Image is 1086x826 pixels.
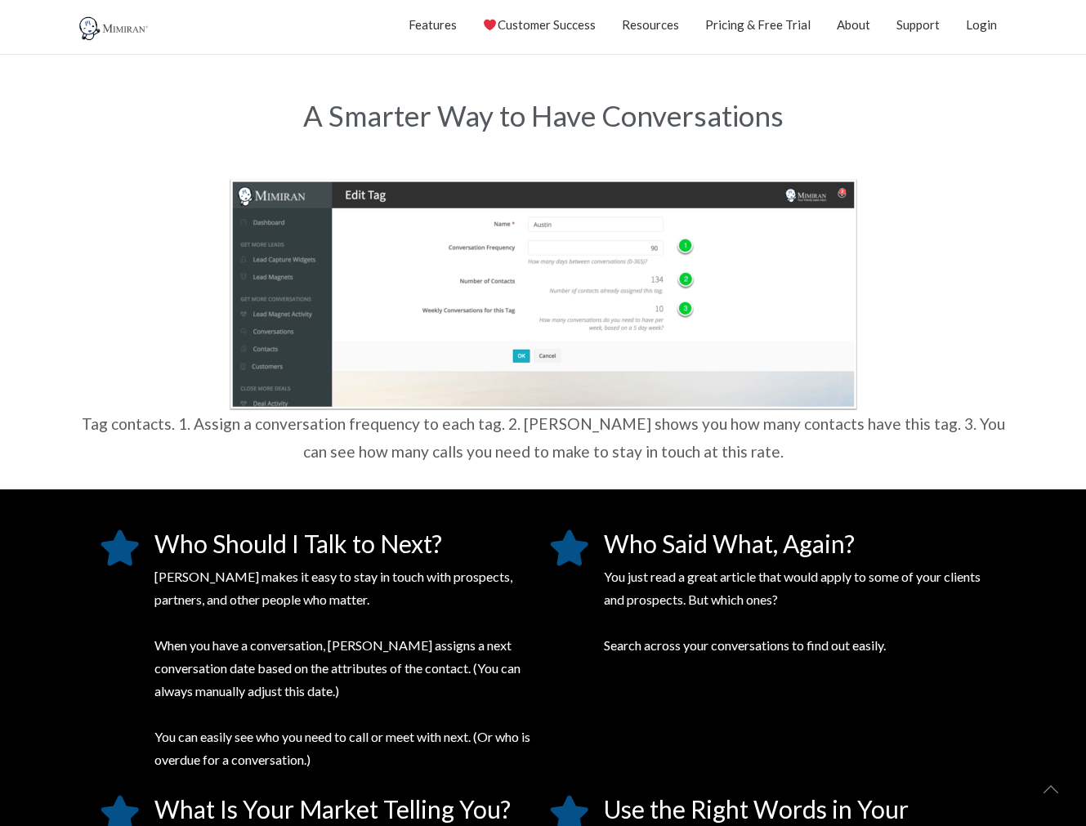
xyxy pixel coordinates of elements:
a: Resources [622,4,679,45]
img: ❤️ [484,19,496,31]
span: Who Said What, Again? [604,529,855,558]
img: Tagging Contacts in Mimiran [230,179,857,410]
figcaption: Tag contacts. 1. Assign a conversation frequency to each tag. 2. [PERSON_NAME] shows you how many... [78,410,1009,465]
span: Who Should I Talk to Next? [154,529,442,558]
a: Pricing & Free Trial [705,4,811,45]
p: [PERSON_NAME] makes it easy to stay in touch with prospects, partners, and other people who matte... [154,565,535,771]
img: Mimiran CRM [78,16,151,41]
a: Support [896,4,940,45]
span: What Is Your Market Telling You? [154,794,511,824]
p: You just read a great article that would apply to some of your clients and prospects. But which o... [604,565,985,657]
a: Customer Success [483,4,595,45]
a: About [837,4,870,45]
h2: A Smarter Way to Have Conversations [78,101,1009,130]
a: Login [966,4,997,45]
a: Features [409,4,457,45]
